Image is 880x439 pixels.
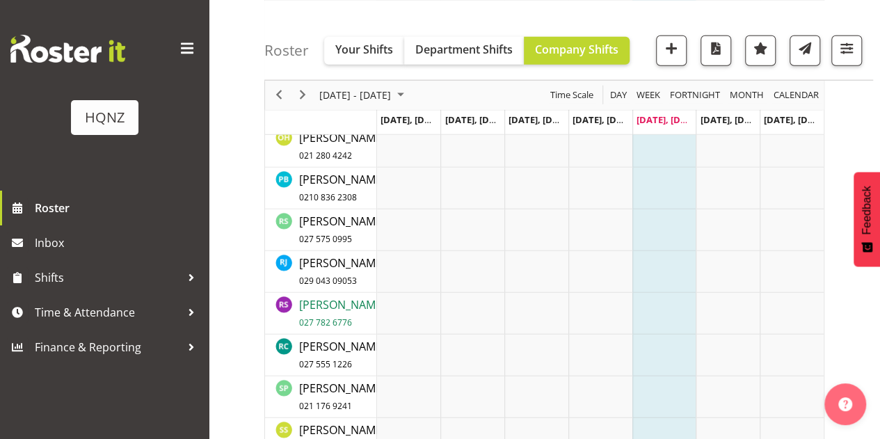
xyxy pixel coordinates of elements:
[772,86,820,104] span: calendar
[634,86,663,104] button: Timeline Week
[35,198,202,218] span: Roster
[764,113,827,125] span: [DATE], [DATE]
[728,86,765,104] span: Month
[324,36,404,64] button: Your Shifts
[509,113,572,125] span: [DATE], [DATE]
[299,338,385,372] a: [PERSON_NAME]027 555 1226
[299,358,352,370] span: 027 555 1226
[265,209,377,251] td: Rachael Simpson resource
[85,107,125,128] div: HQNZ
[381,113,444,125] span: [DATE], [DATE]
[317,86,410,104] button: September 2025
[608,86,630,104] button: Timeline Day
[10,35,125,63] img: Rosterit website logo
[299,172,385,204] span: [PERSON_NAME]
[404,36,524,64] button: Department Shifts
[299,339,385,371] span: [PERSON_NAME]
[265,168,377,209] td: Petr Barton resource
[299,214,385,246] span: [PERSON_NAME]
[669,86,721,104] span: Fortnight
[415,41,513,56] span: Department Shifts
[701,35,731,65] button: Download a PDF of the roster according to the set date range.
[265,126,377,168] td: Otis Haysmith resource
[609,86,628,104] span: Day
[299,275,357,287] span: 029 043 09053
[35,267,181,288] span: Shifts
[299,400,352,412] span: 021 176 9241
[299,297,385,329] span: [PERSON_NAME]
[265,293,377,335] td: Rebecca Shaw resource
[548,86,596,104] button: Time Scale
[299,150,352,161] span: 021 280 4242
[838,397,852,411] img: help-xxl-2.png
[267,80,291,109] div: previous period
[299,130,385,162] span: [PERSON_NAME]
[535,41,618,56] span: Company Shifts
[318,86,392,104] span: [DATE] - [DATE]
[299,317,352,328] span: 027 782 6776
[573,113,636,125] span: [DATE], [DATE]
[35,232,202,253] span: Inbox
[291,80,314,109] div: next period
[294,86,312,104] button: Next
[299,380,385,413] a: [PERSON_NAME]021 176 9241
[299,213,385,246] a: [PERSON_NAME]027 575 0995
[299,381,385,413] span: [PERSON_NAME]
[445,113,508,125] span: [DATE], [DATE]
[728,86,767,104] button: Timeline Month
[299,296,385,330] a: [PERSON_NAME]027 782 6776
[700,113,763,125] span: [DATE], [DATE]
[35,302,181,323] span: Time & Attendance
[265,335,377,376] td: Ryan Churchma resource
[299,255,385,288] a: [PERSON_NAME]029 043 09053
[299,171,385,205] a: [PERSON_NAME]0210 836 2308
[790,35,820,65] button: Send a list of all shifts for the selected filtered period to all rostered employees.
[299,233,352,245] span: 027 575 0995
[831,35,862,65] button: Filter Shifts
[335,41,393,56] span: Your Shifts
[264,42,309,58] h4: Roster
[265,376,377,418] td: Sally Patchett resource
[854,172,880,266] button: Feedback - Show survey
[861,186,873,234] span: Feedback
[745,35,776,65] button: Highlight an important date within the roster.
[299,191,357,203] span: 0210 836 2308
[35,337,181,358] span: Finance & Reporting
[656,35,687,65] button: Add a new shift
[668,86,723,104] button: Fortnight
[637,113,700,125] span: [DATE], [DATE]
[299,255,385,287] span: [PERSON_NAME]
[524,36,630,64] button: Company Shifts
[265,251,377,293] td: Rebecca Joseph resource
[299,129,385,163] a: [PERSON_NAME]021 280 4242
[635,86,662,104] span: Week
[771,86,822,104] button: Month
[314,80,413,109] div: Sep 25 - Oct 01, 2025
[270,86,289,104] button: Previous
[549,86,595,104] span: Time Scale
